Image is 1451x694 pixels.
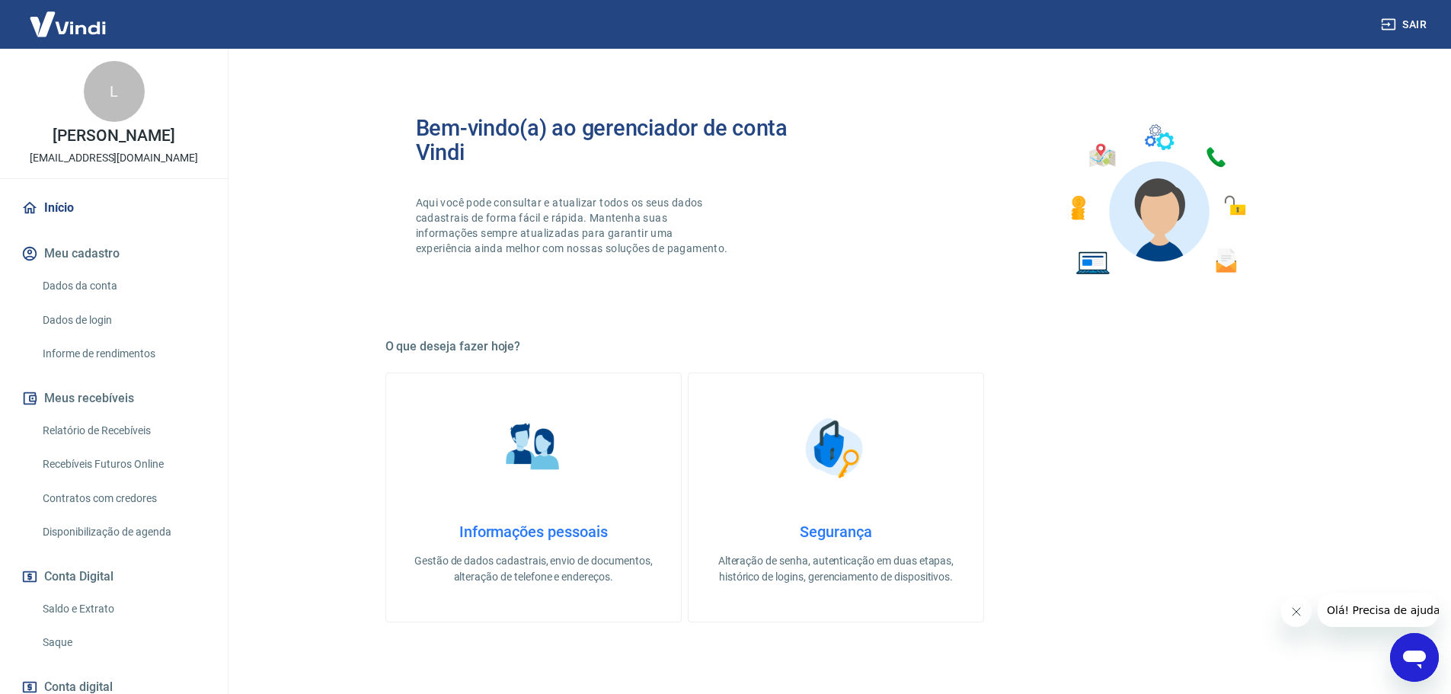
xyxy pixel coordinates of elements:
[1318,593,1439,627] iframe: Mensagem da empresa
[84,61,145,122] div: L
[416,116,836,165] h2: Bem-vindo(a) ao gerenciador de conta Vindi
[37,483,209,514] a: Contratos com credores
[18,191,209,225] a: Início
[37,593,209,625] a: Saldo e Extrato
[713,553,959,585] p: Alteração de senha, autenticação em duas etapas, histórico de logins, gerenciamento de dispositivos.
[495,410,571,486] img: Informações pessoais
[18,1,117,47] img: Vindi
[385,373,682,622] a: Informações pessoaisInformações pessoaisGestão de dados cadastrais, envio de documentos, alteraçã...
[1281,596,1312,627] iframe: Fechar mensagem
[37,627,209,658] a: Saque
[9,11,128,23] span: Olá! Precisa de ajuda?
[18,382,209,415] button: Meus recebíveis
[411,553,657,585] p: Gestão de dados cadastrais, envio de documentos, alteração de telefone e endereços.
[30,150,198,166] p: [EMAIL_ADDRESS][DOMAIN_NAME]
[416,195,731,256] p: Aqui você pode consultar e atualizar todos os seus dados cadastrais de forma fácil e rápida. Mant...
[53,128,174,144] p: [PERSON_NAME]
[37,338,209,369] a: Informe de rendimentos
[37,415,209,446] a: Relatório de Recebíveis
[688,373,984,622] a: SegurançaSegurançaAlteração de senha, autenticação em duas etapas, histórico de logins, gerenciam...
[411,523,657,541] h4: Informações pessoais
[1057,116,1257,284] img: Imagem de um avatar masculino com diversos icones exemplificando as funcionalidades do gerenciado...
[37,270,209,302] a: Dados da conta
[1390,633,1439,682] iframe: Botão para abrir a janela de mensagens
[37,305,209,336] a: Dados de login
[37,449,209,480] a: Recebíveis Futuros Online
[37,517,209,548] a: Disponibilização de agenda
[713,523,959,541] h4: Segurança
[797,410,874,486] img: Segurança
[1378,11,1433,39] button: Sair
[385,339,1287,354] h5: O que deseja fazer hoje?
[18,560,209,593] button: Conta Digital
[18,237,209,270] button: Meu cadastro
